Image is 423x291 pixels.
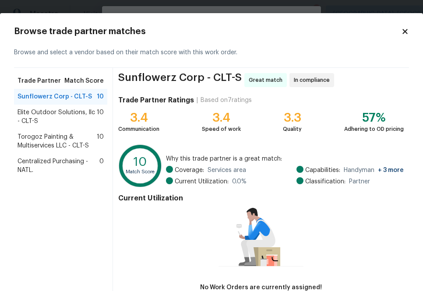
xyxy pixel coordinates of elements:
[202,113,241,122] div: 3.4
[18,108,97,126] span: Elite Outdoor Solutions, llc - CLT-S
[99,157,104,175] span: 0
[126,169,155,174] text: Match Score
[344,113,404,122] div: 57%
[249,76,286,84] span: Great match
[201,96,252,105] div: Based on 7 ratings
[18,92,92,101] span: Sunflowerz Corp - CLT-S
[344,125,404,133] div: Adhering to OD pricing
[97,133,104,150] span: 10
[18,157,99,175] span: Centralized Purchasing - NATL.
[118,194,404,203] h4: Current Utilization
[175,166,204,175] span: Coverage:
[18,77,61,85] span: Trade Partner
[283,125,302,133] div: Quality
[305,166,340,175] span: Capabilities:
[118,73,242,87] span: Sunflowerz Corp - CLT-S
[14,38,409,68] div: Browse and select a vendor based on their match score with this work order.
[194,96,201,105] div: |
[97,108,104,126] span: 10
[378,167,404,173] span: + 3 more
[283,113,302,122] div: 3.3
[64,77,104,85] span: Match Score
[118,125,159,133] div: Communication
[349,177,370,186] span: Partner
[305,177,345,186] span: Classification:
[118,96,194,105] h4: Trade Partner Ratings
[202,125,241,133] div: Speed of work
[294,76,333,84] span: In compliance
[97,92,104,101] span: 10
[166,154,404,163] span: Why this trade partner is a great match:
[134,156,147,168] text: 10
[175,177,229,186] span: Current Utilization:
[344,166,404,175] span: Handyman
[18,133,97,150] span: Torogoz Painting & Multiservices LLC - CLT-S
[208,166,246,175] span: Services area
[14,27,401,36] h2: Browse trade partner matches
[118,113,159,122] div: 3.4
[232,177,247,186] span: 0.0 %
